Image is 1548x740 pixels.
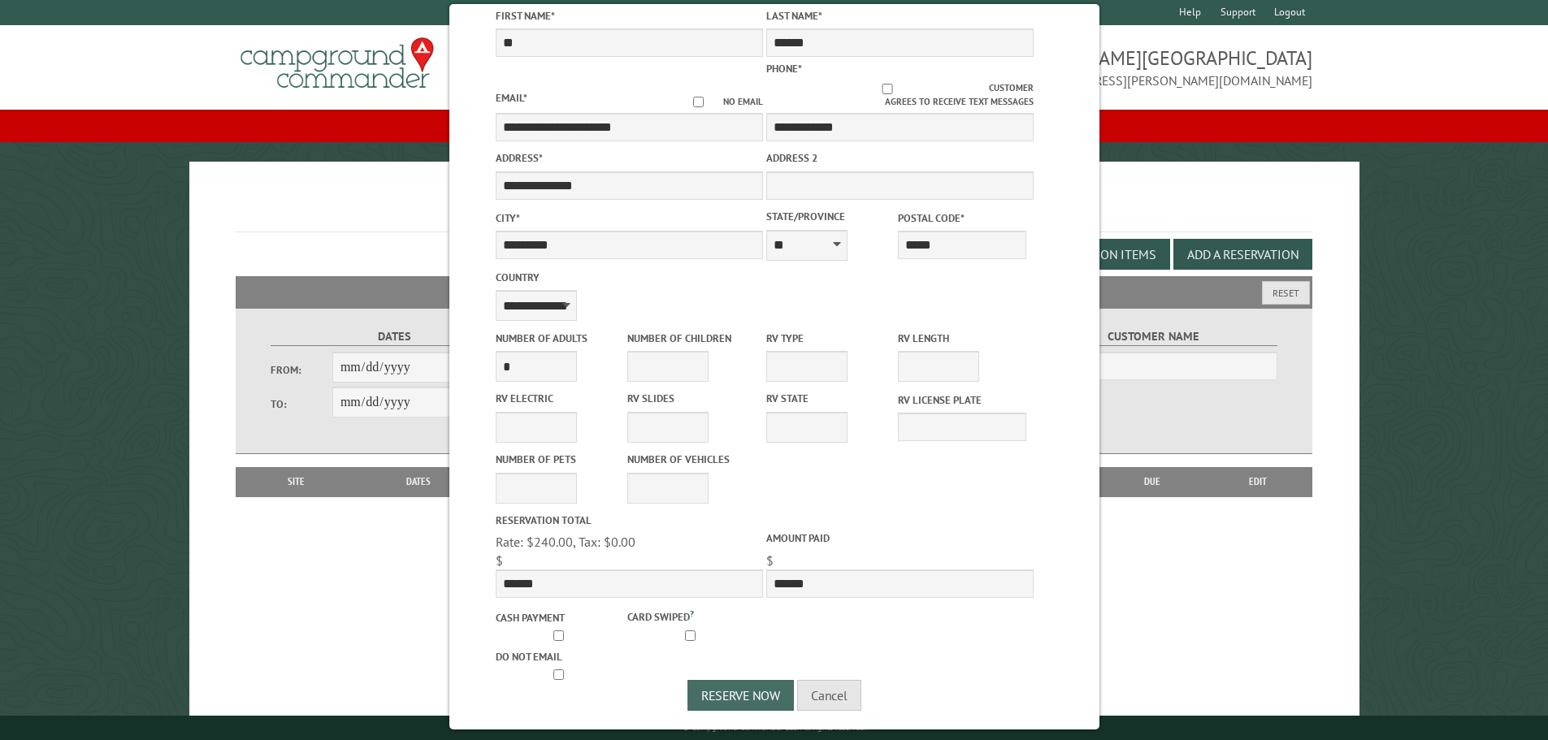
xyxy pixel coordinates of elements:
input: Customer agrees to receive text messages [785,84,989,94]
a: ? [690,608,694,619]
button: Reset [1262,281,1310,305]
label: Email [496,91,527,105]
label: Number of Adults [496,331,624,346]
label: Cash payment [496,610,624,625]
th: Site [244,467,349,496]
label: Dates [271,327,518,346]
th: Dates [349,467,488,496]
label: RV Type [766,331,895,346]
label: To: [271,396,332,412]
input: No email [674,97,723,107]
label: From: [271,362,332,378]
label: Phone [766,62,802,76]
span: $ [496,552,503,569]
th: Due [1101,467,1203,496]
button: Add a Reservation [1173,239,1312,270]
label: State/Province [766,209,895,224]
label: Last Name [766,8,1034,24]
label: Address [496,150,763,166]
label: Do not email [496,649,624,664]
h2: Filters [236,276,1313,307]
label: Number of Pets [496,452,624,467]
label: RV State [766,391,895,406]
label: Postal Code [898,210,1026,226]
small: © Campground Commander LLC. All rights reserved. [683,722,866,733]
img: Campground Commander [236,32,439,95]
label: Card swiped [627,607,756,625]
button: Edit Add-on Items [1030,239,1170,270]
label: Reservation Total [496,513,763,528]
label: City [496,210,763,226]
th: Edit [1203,467,1313,496]
h1: Reservations [236,188,1313,232]
label: No email [674,95,763,109]
label: Customer agrees to receive text messages [766,81,1034,109]
label: Country [496,270,763,285]
label: RV Length [898,331,1026,346]
label: RV Slides [627,391,756,406]
label: RV License Plate [898,392,1026,408]
button: Cancel [797,680,861,711]
label: Customer Name [1030,327,1277,346]
label: Number of Vehicles [627,452,756,467]
label: Address 2 [766,150,1034,166]
label: RV Electric [496,391,624,406]
button: Reserve Now [687,680,794,711]
label: Number of Children [627,331,756,346]
span: Rate: $240.00, Tax: $0.00 [496,534,635,550]
label: First Name [496,8,763,24]
label: Amount paid [766,530,1034,546]
span: $ [766,552,774,569]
